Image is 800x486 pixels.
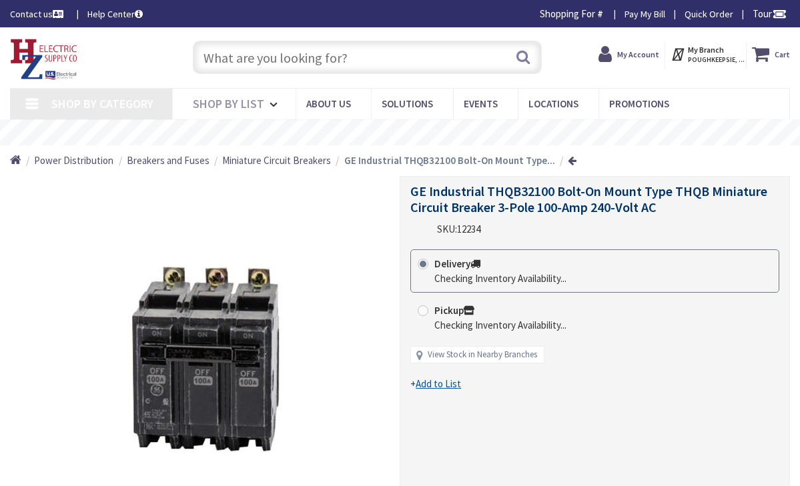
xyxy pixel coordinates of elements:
[457,223,480,235] span: 12234
[434,318,566,332] div: Checking Inventory Availability...
[464,97,498,110] span: Events
[127,153,210,167] a: Breakers and Fuses
[434,257,480,270] strong: Delivery
[306,97,351,110] span: About Us
[428,349,537,361] a: View Stock in Nearby Branches
[410,183,767,215] span: GE Industrial THQB32100 Bolt-On Mount Type THQB Miniature Circuit Breaker 3-Pole 100-Amp 240-Volt AC
[222,153,331,167] a: Miniature Circuit Breakers
[34,153,113,167] a: Power Distribution
[688,45,724,55] strong: My Branch
[775,42,790,66] strong: Cart
[127,154,210,167] span: Breakers and Fuses
[193,96,264,111] span: Shop By List
[10,39,78,80] img: HZ Electric Supply
[597,7,603,20] strong: #
[685,7,733,21] a: Quick Order
[193,41,542,74] input: What are you looking for?
[434,271,566,285] div: Checking Inventory Availability...
[752,42,790,66] a: Cart
[671,42,741,66] div: My Branch POUGHKEEPSIE, [GEOGRAPHIC_DATA]
[416,377,461,390] u: Add to List
[382,97,433,110] span: Solutions
[617,49,659,59] strong: My Account
[410,377,461,391] a: +Add to List
[688,55,745,64] span: POUGHKEEPSIE, [GEOGRAPHIC_DATA]
[540,7,595,20] span: Shopping For
[437,222,480,236] div: SKU:
[434,304,474,317] strong: Pickup
[34,154,113,167] span: Power Distribution
[222,154,331,167] span: Miniature Circuit Breakers
[87,7,143,21] a: Help Center
[625,7,665,21] a: Pay My Bill
[598,42,659,66] a: My Account
[344,154,555,167] strong: GE Industrial THQB32100 Bolt-On Mount Type...
[753,7,787,20] span: Tour
[51,96,153,111] span: Shop By Category
[609,97,669,110] span: Promotions
[105,261,305,461] img: GE Industrial THQB32100 Bolt-On Mount Type THQB Miniature Circuit Breaker 3-Pole 100-Amp 240-Volt AC
[288,125,511,139] rs-layer: Free Same Day Pickup at 8 Locations
[528,97,578,110] span: Locations
[410,377,461,390] span: +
